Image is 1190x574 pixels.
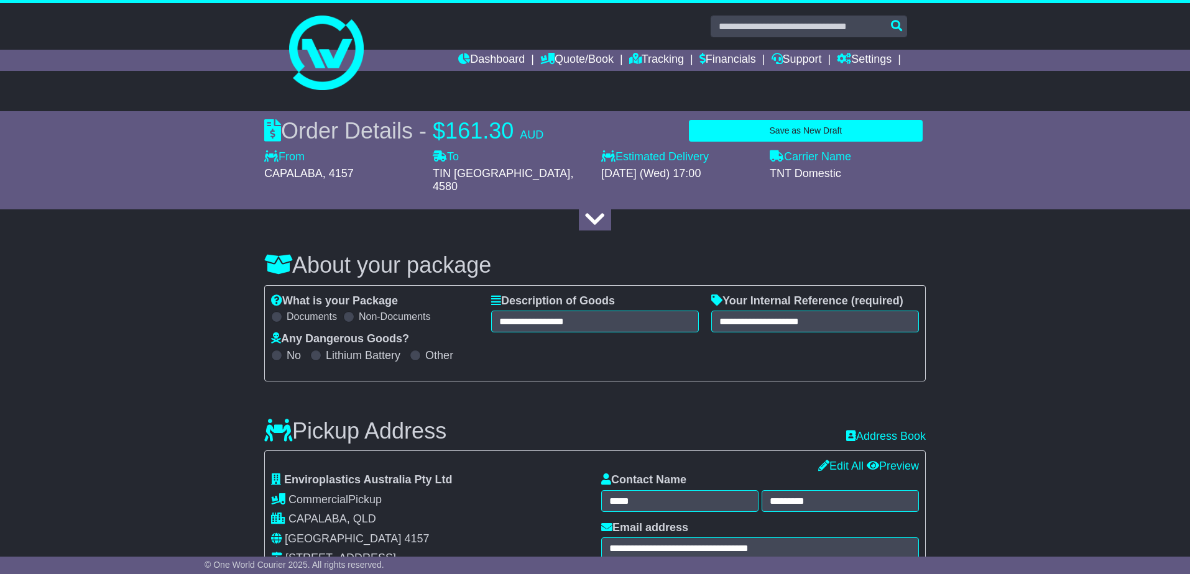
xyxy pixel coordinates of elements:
span: , 4157 [323,167,354,180]
label: Estimated Delivery [601,150,757,164]
a: Support [772,50,822,71]
label: Documents [287,311,337,322]
div: TNT Domestic [770,167,926,181]
a: Address Book [846,430,926,444]
span: [GEOGRAPHIC_DATA] [285,532,401,545]
a: Dashboard [458,50,525,71]
span: © One World Courier 2025. All rights reserved. [205,560,384,570]
span: CAPALABA, QLD [288,512,376,525]
label: From [264,150,305,164]
label: Lithium Battery [326,349,400,363]
label: Your Internal Reference (required) [711,294,903,308]
div: Order Details - [264,117,543,144]
span: , 4580 [433,167,573,193]
span: CAPALABA [264,167,323,180]
label: To [433,150,459,164]
label: Any Dangerous Goods? [271,332,409,346]
a: Tracking [629,50,684,71]
label: Description of Goods [491,294,615,308]
a: Quote/Book [540,50,614,71]
label: Contact Name [601,473,686,487]
button: Save as New Draft [689,120,923,142]
h3: Pickup Address [264,419,446,444]
a: Edit All [818,460,864,472]
span: 4157 [404,532,429,545]
a: Preview [867,460,919,472]
h3: About your package [264,253,926,278]
div: Pickup [271,493,589,507]
span: Enviroplastics Australia Pty Ltd [284,473,452,486]
span: TIN [GEOGRAPHIC_DATA] [433,167,570,180]
label: What is your Package [271,294,398,308]
a: Settings [837,50,892,71]
span: 161.30 [445,118,514,143]
label: Email address [601,521,688,535]
label: Non-Documents [359,311,431,322]
a: Financials [699,50,756,71]
label: Carrier Name [770,150,851,164]
span: $ [433,118,445,143]
div: [STREET_ADDRESS] [285,552,396,565]
label: No [287,349,301,363]
label: Other [425,349,453,363]
span: Commercial [288,493,348,506]
div: [DATE] (Wed) 17:00 [601,167,757,181]
span: AUD [520,129,543,141]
